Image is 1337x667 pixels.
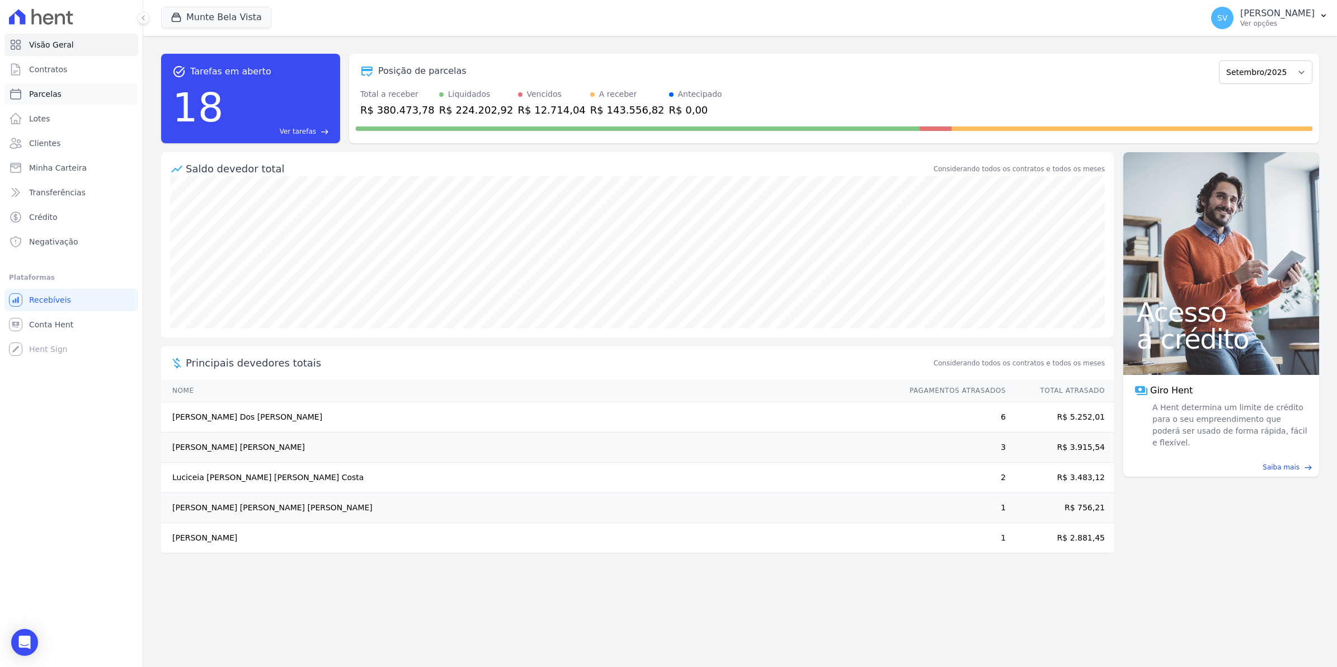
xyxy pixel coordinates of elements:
[1006,523,1114,553] td: R$ 2.881,45
[9,271,134,284] div: Plataformas
[1006,402,1114,433] td: R$ 5.252,01
[1304,463,1312,472] span: east
[4,206,138,228] a: Crédito
[1240,8,1315,19] p: [PERSON_NAME]
[899,493,1006,523] td: 1
[1202,2,1337,34] button: SV [PERSON_NAME] Ver opções
[29,236,78,247] span: Negativação
[4,157,138,179] a: Minha Carteira
[172,65,186,78] span: task_alt
[29,212,58,223] span: Crédito
[29,187,86,198] span: Transferências
[934,164,1105,174] div: Considerando todos os contratos e todos os meses
[1217,14,1227,22] span: SV
[11,629,38,656] div: Open Intercom Messenger
[29,64,67,75] span: Contratos
[4,107,138,130] a: Lotes
[186,355,931,370] span: Principais devedores totais
[899,402,1006,433] td: 6
[1006,493,1114,523] td: R$ 756,21
[669,102,722,118] div: R$ 0,00
[161,523,899,553] td: [PERSON_NAME]
[29,138,60,149] span: Clientes
[1150,402,1308,449] span: A Hent determina um limite de crédito para o seu empreendimento que poderá ser usado de forma ráp...
[29,162,87,173] span: Minha Carteira
[1130,462,1312,472] a: Saiba mais east
[1006,433,1114,463] td: R$ 3.915,54
[527,88,562,100] div: Vencidos
[378,64,467,78] div: Posição de parcelas
[1006,379,1114,402] th: Total Atrasado
[4,313,138,336] a: Conta Hent
[161,7,271,28] button: Munte Bela Vista
[1137,299,1306,326] span: Acesso
[1240,19,1315,28] p: Ver opções
[590,102,665,118] div: R$ 143.556,82
[29,88,62,100] span: Parcelas
[360,88,435,100] div: Total a receber
[186,161,931,176] div: Saldo devedor total
[4,132,138,154] a: Clientes
[29,39,74,50] span: Visão Geral
[599,88,637,100] div: A receber
[899,463,1006,493] td: 2
[4,289,138,311] a: Recebíveis
[899,379,1006,402] th: Pagamentos Atrasados
[161,493,899,523] td: [PERSON_NAME] [PERSON_NAME] [PERSON_NAME]
[4,231,138,253] a: Negativação
[678,88,722,100] div: Antecipado
[190,65,271,78] span: Tarefas em aberto
[29,319,73,330] span: Conta Hent
[172,78,224,137] div: 18
[29,294,71,306] span: Recebíveis
[228,126,329,137] a: Ver tarefas east
[448,88,491,100] div: Liquidados
[1137,326,1306,353] span: a crédito
[1263,462,1300,472] span: Saiba mais
[899,523,1006,553] td: 1
[439,102,514,118] div: R$ 224.202,92
[4,181,138,204] a: Transferências
[161,379,899,402] th: Nome
[934,358,1105,368] span: Considerando todos os contratos e todos os meses
[518,102,586,118] div: R$ 12.714,04
[4,83,138,105] a: Parcelas
[321,128,329,136] span: east
[29,113,50,124] span: Lotes
[161,433,899,463] td: [PERSON_NAME] [PERSON_NAME]
[1006,463,1114,493] td: R$ 3.483,12
[161,463,899,493] td: Luciceia [PERSON_NAME] [PERSON_NAME] Costa
[161,402,899,433] td: [PERSON_NAME] Dos [PERSON_NAME]
[899,433,1006,463] td: 3
[280,126,316,137] span: Ver tarefas
[4,58,138,81] a: Contratos
[1150,384,1193,397] span: Giro Hent
[360,102,435,118] div: R$ 380.473,78
[4,34,138,56] a: Visão Geral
